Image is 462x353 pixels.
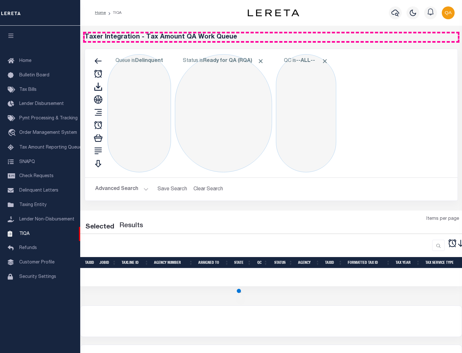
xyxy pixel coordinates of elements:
[119,257,151,268] th: TaxLine ID
[19,102,64,106] span: Lender Disbursement
[191,183,226,195] button: Clear Search
[19,145,82,150] span: Tax Amount Reporting Queue
[85,33,458,41] h5: Taxer Integration - Tax Amount QA Work Queue
[248,9,299,16] img: logo-dark.svg
[19,260,55,265] span: Customer Profile
[345,257,393,268] th: Formatted Tax ID
[19,88,37,92] span: Tax Bills
[19,188,58,193] span: Delinquent Letters
[19,203,47,207] span: Taxing Entity
[19,231,30,236] span: TIQA
[107,54,171,172] div: Click to Edit
[257,58,264,65] span: Click to Remove
[95,11,106,15] a: Home
[119,221,143,231] label: Results
[19,217,74,222] span: Lender Non-Disbursement
[82,257,97,268] th: TaxID
[19,73,49,78] span: Bulletin Board
[19,174,54,178] span: Check Requests
[8,129,18,137] i: travel_explore
[19,159,35,164] span: SNAPQ
[19,116,78,121] span: Pymt Processing & Tracking
[175,54,272,172] div: Click to Edit
[97,257,119,268] th: JobID
[321,58,328,65] span: Click to Remove
[393,257,423,268] th: Tax Year
[442,6,455,19] img: svg+xml;base64,PHN2ZyB4bWxucz0iaHR0cDovL3d3dy53My5vcmcvMjAwMC9zdmciIHBvaW50ZXItZXZlbnRzPSJub25lIi...
[154,183,191,195] button: Save Search
[19,275,56,279] span: Security Settings
[106,10,122,16] li: TIQA
[426,216,459,223] span: Items per page
[322,257,345,268] th: TaxID
[95,183,149,195] button: Advanced Search
[276,54,336,172] div: Click to Edit
[151,257,196,268] th: Agency Number
[19,59,31,63] span: Home
[296,58,315,64] b: --ALL--
[254,257,270,268] th: QC
[203,58,264,64] b: Ready for QA (RQA)
[196,257,232,268] th: Assigned To
[19,246,37,250] span: Refunds
[232,257,254,268] th: State
[19,131,77,135] span: Order Management System
[85,222,114,232] div: Selected
[295,257,322,268] th: Agency
[135,58,163,64] b: Delinquent
[270,257,295,268] th: Status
